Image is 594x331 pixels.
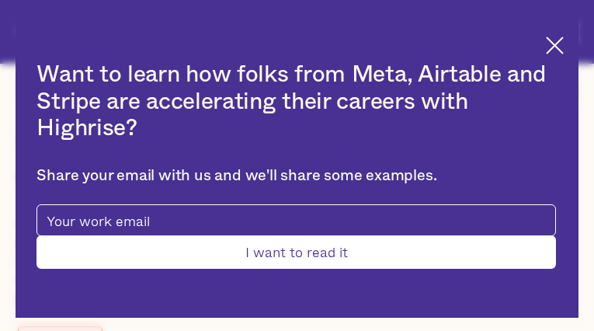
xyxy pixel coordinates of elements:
form: pop-up-modal-form [36,204,555,269]
img: Cross icon [546,37,564,54]
h2: Want to learn how folks from Meta, Airtable and Stripe are accelerating their careers with Highrise? [36,61,555,142]
input: I want to read it [36,235,555,269]
div: Share your email with us and we'll share some examples. [36,167,555,186]
input: Your work email [36,204,555,236]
